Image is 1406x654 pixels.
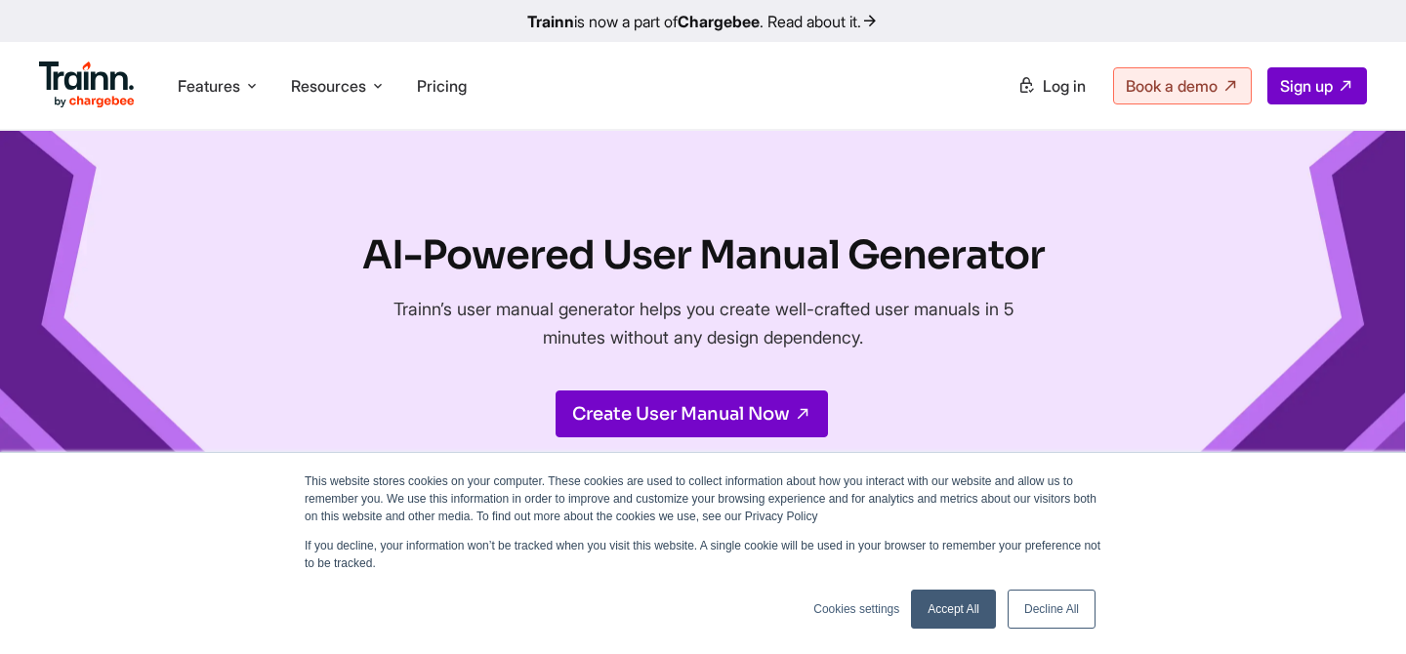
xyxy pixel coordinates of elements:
a: Create User Manual Now [556,390,828,437]
b: Trainn [527,12,574,31]
span: Book a demo [1126,76,1218,96]
p: If you decline, your information won’t be tracked when you visit this website. A single cookie wi... [305,537,1101,572]
span: Log in [1043,76,1086,96]
b: Chargebee [678,12,760,31]
img: Trainn Logo [39,61,135,108]
span: Sign up [1280,76,1333,96]
a: Decline All [1008,590,1096,629]
a: Accept All [911,590,996,629]
p: This website stores cookies on your computer. These cookies are used to collect information about... [305,472,1101,525]
span: Features [178,75,240,97]
a: Pricing [417,76,467,96]
a: Sign up [1267,67,1367,104]
p: Trainn’s user manual generator helps you create well-crafted user manuals in 5 minutes without an... [376,295,1030,351]
span: Resources [291,75,366,97]
a: Log in [1006,68,1097,103]
h1: AI-Powered User Manual Generator [362,228,1045,283]
a: Book a demo [1113,67,1252,104]
a: Cookies settings [813,600,899,618]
